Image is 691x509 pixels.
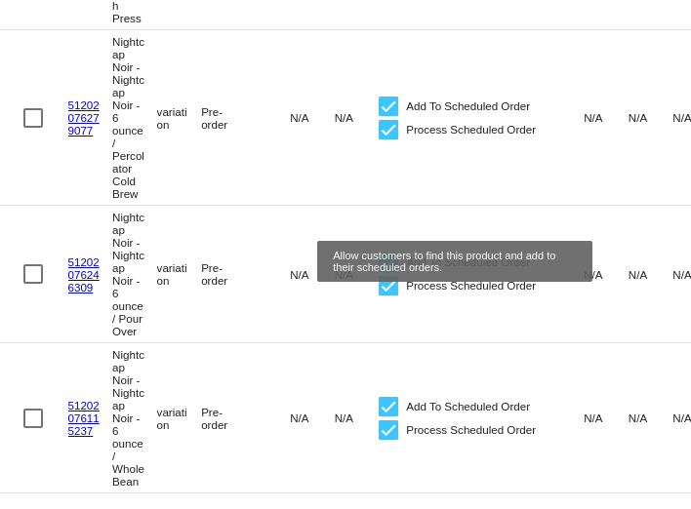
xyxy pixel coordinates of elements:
[584,407,629,429] mat-cell: N/A
[406,395,530,418] span: Add To Scheduled Order
[201,401,246,436] mat-cell: Pre-order
[201,100,246,136] mat-cell: Pre-order
[68,98,100,137] a: 51202076279077
[290,106,335,129] mat-cell: N/A
[157,256,202,292] mat-cell: variation
[68,255,100,294] a: 51202076246309
[629,106,673,129] mat-cell: N/A
[201,256,246,292] mat-cell: Pre-order
[290,263,335,286] mat-cell: N/A
[68,399,100,437] a: 51202076115237
[112,206,157,342] mat-cell: Nightcap Noir - Nightcap Noir - 6 ounce / Pour Over
[406,95,530,118] span: Add To Scheduled Order
[406,118,536,141] span: Process Scheduled Order
[406,418,536,442] span: Process Scheduled Order
[584,106,629,129] mat-cell: N/A
[406,251,530,274] span: Add To Scheduled Order
[335,263,380,286] mat-cell: N/A
[629,407,673,429] mat-cell: N/A
[629,263,673,286] mat-cell: N/A
[112,343,157,492] mat-cell: Nightcap Noir - Nightcap Noir - 6 ounce / Whole Bean
[290,407,335,429] mat-cell: N/A
[335,407,380,429] mat-cell: N/A
[157,100,202,136] mat-cell: variation
[112,30,157,205] mat-cell: Nightcap Noir - Nightcap Noir - 6 ounce / Percolator Cold Brew
[335,106,380,129] mat-cell: N/A
[584,263,629,286] mat-cell: N/A
[157,401,202,436] mat-cell: variation
[406,274,536,297] span: Process Scheduled Order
